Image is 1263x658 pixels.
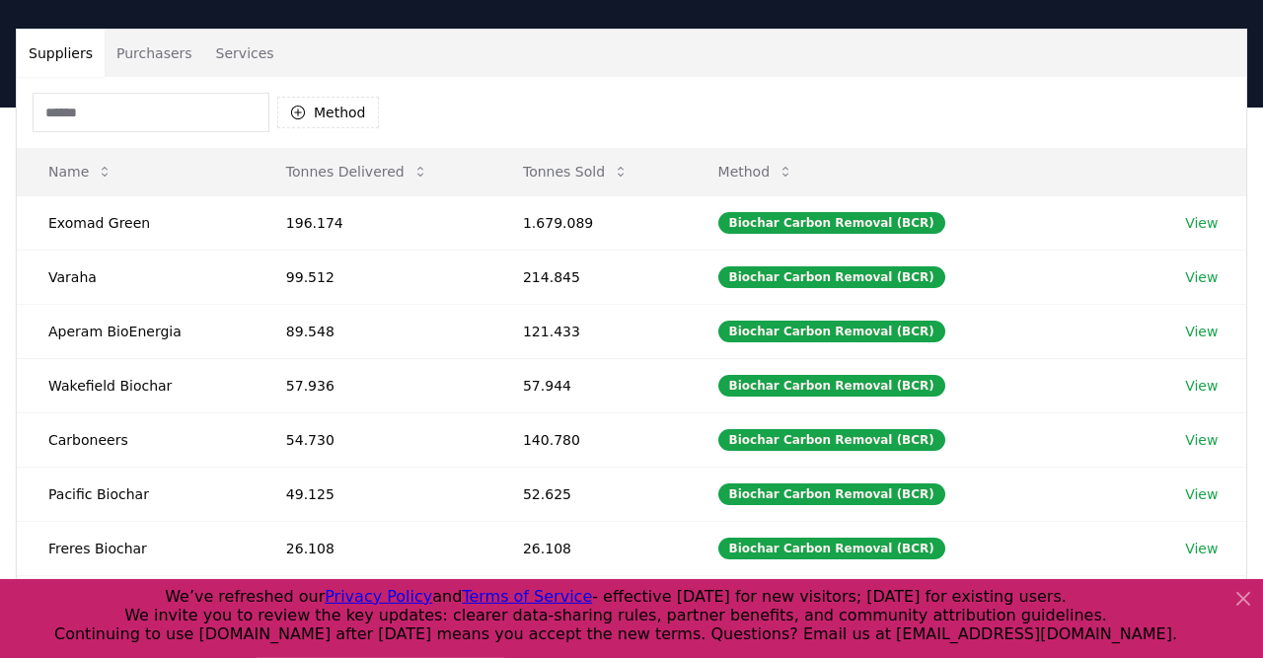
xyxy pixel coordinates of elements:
button: Services [204,30,286,77]
div: Biochar Carbon Removal (BCR) [718,321,945,342]
td: 121.433 [491,304,687,358]
td: 57.944 [491,358,687,412]
td: 1.679.089 [491,195,687,250]
td: 57.936 [255,358,491,412]
td: Freres Biochar [17,521,255,575]
td: 52.625 [491,467,687,521]
button: Tonnes Delivered [270,152,444,191]
div: Biochar Carbon Removal (BCR) [718,266,945,288]
button: Method [277,97,379,128]
div: Biochar Carbon Removal (BCR) [718,538,945,559]
td: Aperam BioEnergia [17,304,255,358]
td: Carboneers [17,412,255,467]
td: 54.730 [255,412,491,467]
a: View [1185,539,1218,558]
div: Biochar Carbon Removal (BCR) [718,375,945,397]
td: 214.845 [491,250,687,304]
td: 140.780 [491,412,687,467]
td: 196.174 [255,195,491,250]
button: Tonnes Sold [507,152,644,191]
div: Biochar Carbon Removal (BCR) [718,483,945,505]
a: View [1185,376,1218,396]
button: Name [33,152,128,191]
td: Wakefield Biochar [17,358,255,412]
td: Varaha [17,250,255,304]
a: View [1185,322,1218,341]
td: 99.512 [255,250,491,304]
td: 23.718 [255,575,491,629]
a: View [1185,430,1218,450]
td: Exomad Green [17,195,255,250]
td: Pacific Biochar [17,467,255,521]
button: Method [703,152,810,191]
div: Biochar Carbon Removal (BCR) [718,212,945,234]
td: Planboo [17,575,255,629]
div: Biochar Carbon Removal (BCR) [718,429,945,451]
button: Suppliers [17,30,105,77]
td: 89.548 [255,304,491,358]
a: View [1185,267,1218,287]
td: 49.125 [255,467,491,521]
td: 26.108 [491,521,687,575]
td: 26.108 [255,521,491,575]
a: View [1185,213,1218,233]
button: Purchasers [105,30,204,77]
td: 34.437 [491,575,687,629]
a: View [1185,484,1218,504]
